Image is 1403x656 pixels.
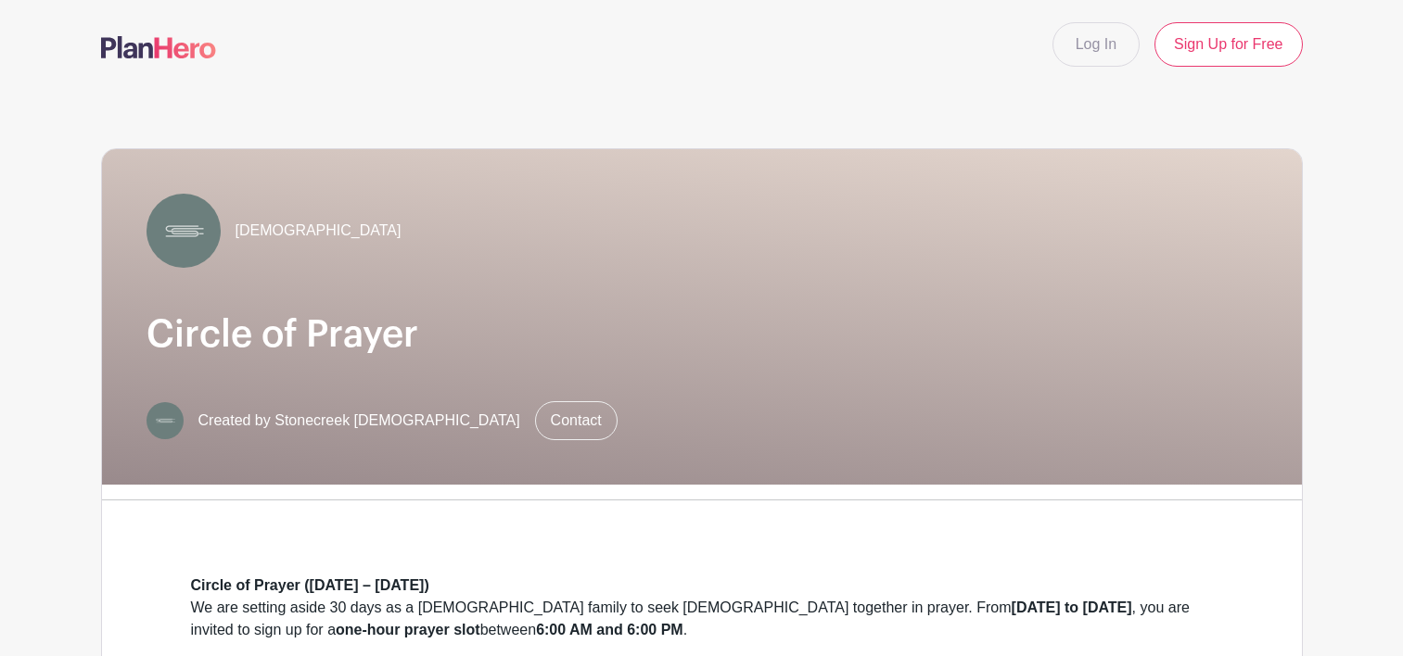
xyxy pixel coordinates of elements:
span: [DEMOGRAPHIC_DATA] [236,220,402,242]
strong: 6:00 AM and 6:00 PM [536,622,683,637]
img: logo-507f7623f17ff9eddc593b1ce0a138ce2505c220e1c5a4e2b4648c50719b7d32.svg [101,36,216,58]
h1: Circle of Prayer [147,312,1257,357]
a: Contact [535,401,618,440]
img: Youth%20Logo%20Variations.png [147,402,184,439]
strong: one-hour prayer slot [336,622,480,637]
a: Sign Up for Free [1154,22,1302,67]
img: Youth%20Logo%20Variations.png [147,194,221,268]
strong: Circle of Prayer ([DATE] – [DATE]) [191,577,429,593]
strong: [DATE] to [DATE] [1012,599,1132,615]
span: Created by Stonecreek [DEMOGRAPHIC_DATA] [198,410,520,432]
a: Log In [1052,22,1140,67]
